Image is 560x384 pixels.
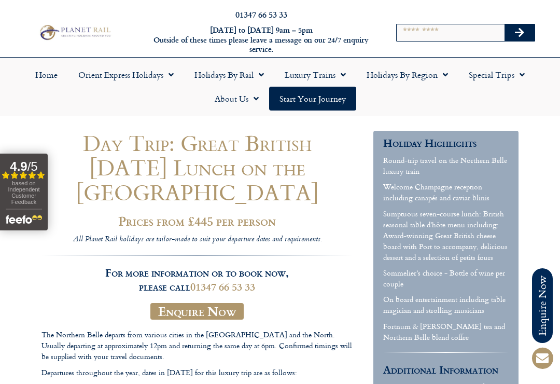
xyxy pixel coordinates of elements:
h3: For more information or to book now, please call [41,255,353,293]
p: Round-trip travel on the Northern Belle luxury train [383,155,509,176]
i: All Planet Rail holidays are tailor-made to suit your departure dates and requirements. [73,234,321,246]
p: The Northern Belle departs from various cities in the [GEOGRAPHIC_DATA] and the North. Usually de... [41,329,353,362]
p: Sumptuous seven-course lunch: British seasonal table d’hôte menu including: Award-winning Great B... [383,208,509,263]
a: Special Trips [458,63,535,87]
img: Planet Rail Train Holidays Logo [37,23,113,42]
h1: Day Trip: Great British [DATE] Lunch on the [GEOGRAPHIC_DATA] [41,131,353,204]
a: Enquire Now [150,303,244,320]
p: Fortnum & [PERSON_NAME] tea and Northern Belle blend coffee [383,321,509,342]
h3: Additional Information [383,363,509,377]
a: 01347 66 53 33 [235,8,287,20]
h6: [DATE] to [DATE] 9am – 5pm Outside of these times please leave a message on our 24/7 enquiry serv... [152,25,371,54]
h3: Holiday Highlights [383,136,509,150]
a: Holidays by Region [356,63,458,87]
a: Luxury Trains [274,63,356,87]
nav: Menu [5,63,555,111]
p: Departures throughout the year, dates in [DATE] for this luxury trip are as follows: [41,367,353,378]
h2: Prices from £445 per person [41,214,353,228]
a: Start your Journey [269,87,356,111]
a: 01347 66 53 33 [190,279,255,294]
a: Home [25,63,68,87]
p: Welcome Champagne reception including canapés and caviar blinis [383,181,509,203]
a: Holidays by Rail [184,63,274,87]
p: Sommelier’s choice - Bottle of wine per couple [383,267,509,289]
a: Orient Express Holidays [68,63,184,87]
a: About Us [204,87,269,111]
p: On board entertainment including table magician and strolling musicians [383,294,509,316]
button: Search [505,24,535,41]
